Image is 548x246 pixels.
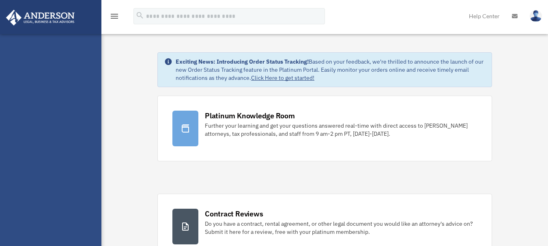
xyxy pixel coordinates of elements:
[176,58,309,65] strong: Exciting News: Introducing Order Status Tracking!
[157,96,492,161] a: Platinum Knowledge Room Further your learning and get your questions answered real-time with dire...
[176,58,485,82] div: Based on your feedback, we're thrilled to announce the launch of our new Order Status Tracking fe...
[135,11,144,20] i: search
[110,14,119,21] a: menu
[251,74,314,81] a: Click Here to get started!
[205,122,477,138] div: Further your learning and get your questions answered real-time with direct access to [PERSON_NAM...
[205,220,477,236] div: Do you have a contract, rental agreement, or other legal document you would like an attorney's ad...
[110,11,119,21] i: menu
[205,209,263,219] div: Contract Reviews
[4,10,77,26] img: Anderson Advisors Platinum Portal
[530,10,542,22] img: User Pic
[205,111,295,121] div: Platinum Knowledge Room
